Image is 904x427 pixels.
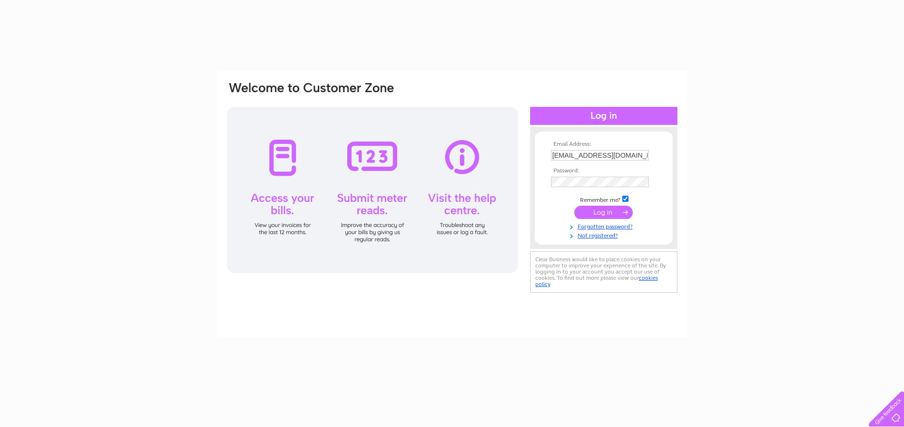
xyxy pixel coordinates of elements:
[549,194,659,204] td: Remember me?
[574,206,633,219] input: Submit
[551,230,659,239] a: Not registered?
[535,275,658,287] a: cookies policy
[549,141,659,148] th: Email Address:
[530,251,677,293] div: Clear Business would like to place cookies on your computer to improve your experience of the sit...
[551,221,659,230] a: Forgotten password?
[549,168,659,174] th: Password:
